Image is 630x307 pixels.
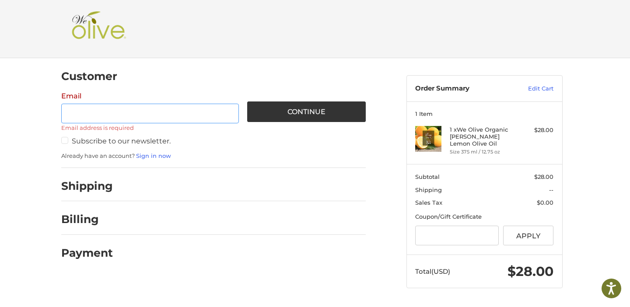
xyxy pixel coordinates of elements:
button: Continue [247,101,366,122]
img: Shop We Olive [70,11,128,46]
button: Open LiveChat chat widget [101,11,111,22]
h3: 1 Item [415,110,553,117]
label: Email [61,91,239,101]
span: -- [549,186,553,193]
h3: Order Summary [415,84,509,93]
a: Sign in now [136,152,171,159]
li: Size 375 ml / 12.75 oz [450,148,517,156]
label: Email address is required [61,124,239,131]
a: Edit Cart [509,84,553,93]
h2: Payment [61,246,113,260]
span: Subscribe to our newsletter. [72,137,171,145]
span: $28.00 [507,263,553,279]
p: Already have an account? [61,152,366,160]
span: Total (USD) [415,267,450,276]
button: Apply [503,226,554,245]
input: Gift Certificate or Coupon Code [415,226,499,245]
span: $0.00 [537,199,553,206]
h2: Shipping [61,179,113,193]
span: $28.00 [534,173,553,180]
div: $28.00 [519,126,553,135]
span: Shipping [415,186,442,193]
h2: Customer [61,70,117,83]
h4: 1 x We Olive Organic [PERSON_NAME] Lemon Olive Oil [450,126,517,147]
p: We're away right now. Please check back later! [12,13,99,20]
span: Sales Tax [415,199,442,206]
div: Coupon/Gift Certificate [415,213,553,221]
h2: Billing [61,213,112,226]
span: Subtotal [415,173,440,180]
